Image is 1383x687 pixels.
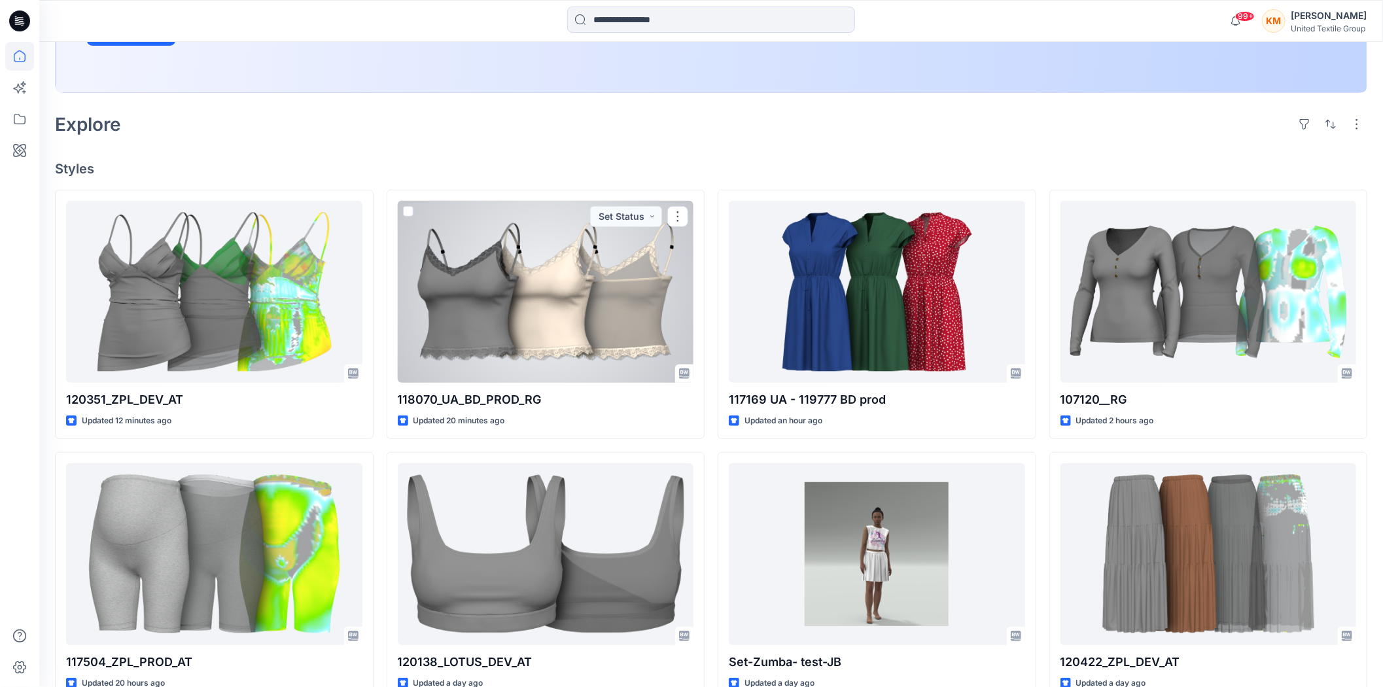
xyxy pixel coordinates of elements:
a: 117504_ZPL_PROD_AT [66,463,362,645]
a: 120138_LOTUS_DEV_AT [398,463,694,645]
p: Updated 2 hours ago [1076,414,1154,428]
p: 120138_LOTUS_DEV_AT [398,653,694,671]
a: 117169 UA - 119777 BD prod [729,201,1025,383]
div: [PERSON_NAME] [1291,8,1367,24]
p: 117169 UA - 119777 BD prod [729,391,1025,409]
p: Set-Zumba- test-JB [729,653,1025,671]
a: 107120__RG [1060,201,1357,383]
p: 107120__RG [1060,391,1357,409]
a: 120351_ZPL_DEV_AT [66,201,362,383]
p: 120351_ZPL_DEV_AT [66,391,362,409]
p: Updated 20 minutes ago [413,414,505,428]
a: Set-Zumba- test-JB [729,463,1025,645]
p: 117504_ZPL_PROD_AT [66,653,362,671]
p: 118070_UA_BD_PROD_RG [398,391,694,409]
a: 118070_UA_BD_PROD_RG [398,201,694,383]
h4: Styles [55,161,1367,177]
a: 120422_ZPL_DEV_AT [1060,463,1357,645]
div: United Textile Group [1291,24,1367,33]
span: 99+ [1235,11,1255,22]
p: Updated an hour ago [744,414,822,428]
p: 120422_ZPL_DEV_AT [1060,653,1357,671]
p: Updated 12 minutes ago [82,414,171,428]
h2: Explore [55,114,121,135]
div: KM [1262,9,1286,33]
